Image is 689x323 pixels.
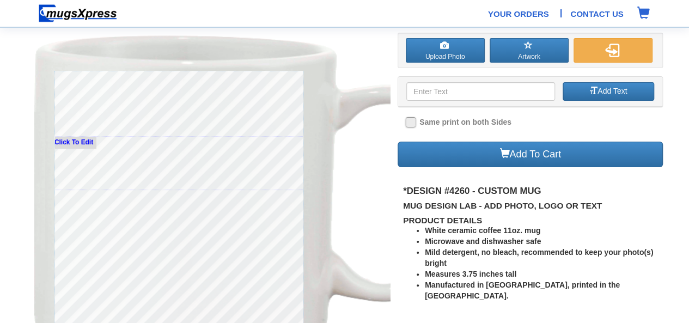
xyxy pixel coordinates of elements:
[605,44,619,57] img: flipw.png
[403,202,663,211] h2: Mug Design Lab - Add photo, logo or Text
[488,8,549,20] a: Your Orders
[34,8,121,17] a: Home
[425,226,540,235] b: White ceramic coffee 11oz. mug
[406,82,555,101] input: Enter Text
[398,142,663,167] a: Add To Cart
[52,137,96,148] small: Click To Edit
[38,4,118,23] img: mugsexpress logo
[490,38,569,63] button: Artwork
[425,248,653,267] b: Mild detergent, no bleach, recommended to keep your photo(s) bright
[419,118,511,126] b: Same print on both Sides
[425,270,516,278] b: Measures 3.75 inches tall
[403,216,663,226] h2: Product Details
[570,8,623,20] a: Contact Us
[425,237,541,246] b: Microwave and dishwasher safe
[563,82,655,101] button: Add Text
[406,38,485,63] label: Upload Photo
[425,281,620,300] b: Manufactured in [GEOGRAPHIC_DATA], printed in the [GEOGRAPHIC_DATA].
[560,7,563,20] span: |
[403,186,663,196] h1: *Design #4260 - Custom Mug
